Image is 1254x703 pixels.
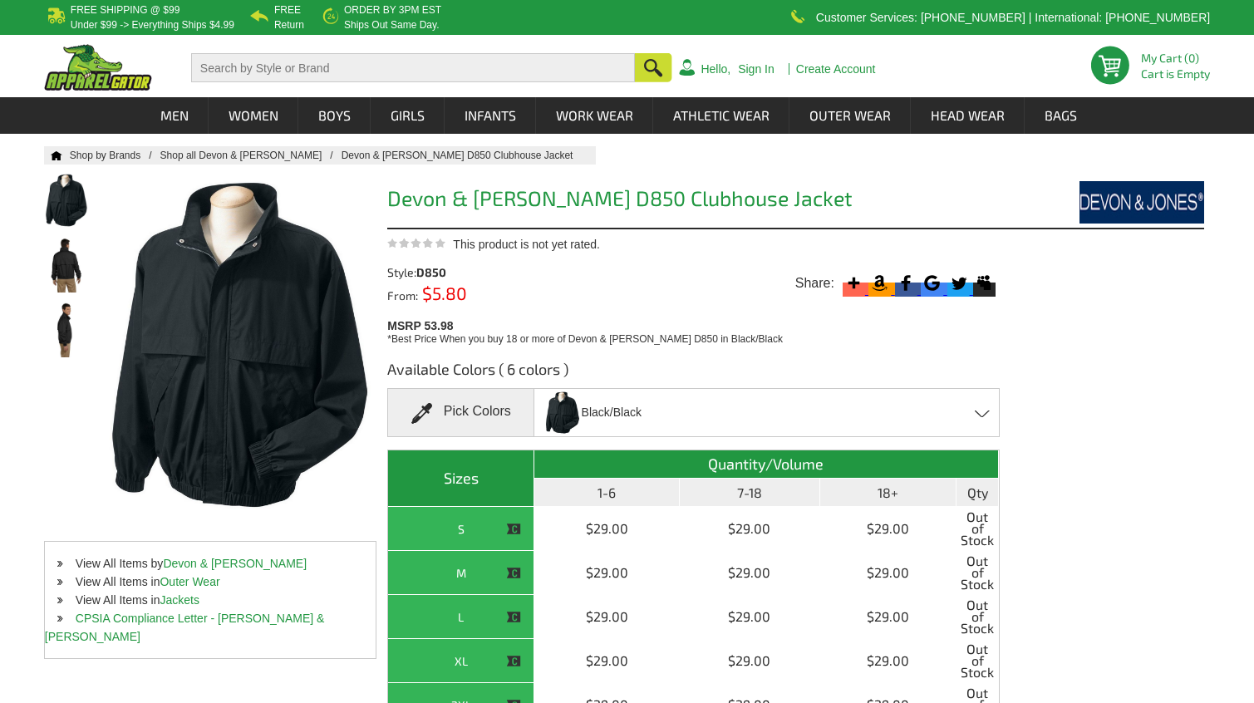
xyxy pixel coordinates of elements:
[506,566,521,581] img: This item is CLOSEOUT!
[45,554,376,573] li: View All Items by
[534,551,681,595] td: $29.00
[961,643,994,678] span: Out of Stock
[387,287,542,302] div: From:
[371,97,444,134] a: Girls
[654,97,789,134] a: Athletic Wear
[820,551,957,595] td: $29.00
[387,238,445,248] img: This product is not yet rated.
[44,150,62,160] a: Home
[790,97,910,134] a: Outer Wear
[816,12,1210,22] p: Customer Services: [PHONE_NUMBER] | International: [PHONE_NUMBER]
[921,272,943,294] svg: Google Bookmark
[820,639,957,683] td: $29.00
[1141,52,1203,64] li: My Cart (0)
[796,63,876,75] a: Create Account
[71,4,180,16] b: Free Shipping @ $99
[843,272,865,294] svg: More
[506,610,521,625] img: This item is CLOSEOUT!
[70,150,160,161] a: Shop by Brands
[956,479,999,507] th: Qty
[680,507,819,551] td: $29.00
[895,272,917,294] svg: Facebook
[44,44,152,91] img: ApparelGator
[1141,68,1210,80] span: Cart is Empty
[387,188,1000,214] h1: Devon & [PERSON_NAME] D850 Clubhouse Jacket
[71,20,234,30] p: under $99 -> everything ships $4.99
[534,595,681,639] td: $29.00
[534,507,681,551] td: $29.00
[820,479,957,507] th: 18+
[534,450,999,479] th: Quantity/Volume
[506,654,521,669] img: This item is CLOSEOUT!
[506,522,521,537] img: This item is CLOSEOUT!
[387,388,534,437] div: Pick Colors
[209,97,298,134] a: Women
[160,593,199,607] a: Jackets
[534,639,681,683] td: $29.00
[582,398,642,427] span: Black/Black
[680,551,819,595] td: $29.00
[392,519,529,539] div: S
[191,53,636,82] input: Search by Style or Brand
[160,575,219,588] a: Outer Wear
[274,20,304,30] p: Return
[45,573,376,591] li: View All Items in
[961,599,994,634] span: Out of Stock
[387,359,1000,388] h3: Available Colors ( 6 colors )
[387,267,542,278] div: Style:
[537,97,652,134] a: Work Wear
[961,511,994,546] span: Out of Stock
[912,97,1024,134] a: Head Wear
[868,272,891,294] svg: Amazon
[820,595,957,639] td: $29.00
[299,97,370,134] a: Boys
[453,238,600,251] span: This product is not yet rated.
[1025,97,1096,134] a: Bags
[1079,181,1204,224] img: Devon & Jones
[820,507,957,551] td: $29.00
[961,555,994,590] span: Out of Stock
[544,391,579,435] img: Black/Black
[416,265,446,279] span: D850
[795,275,834,292] span: Share:
[445,97,535,134] a: Infants
[973,272,996,294] svg: Myspace
[418,283,467,303] span: $5.80
[680,639,819,683] td: $29.00
[534,479,681,507] th: 1-6
[680,595,819,639] td: $29.00
[344,20,441,30] p: ships out same day.
[163,557,307,570] a: Devon & [PERSON_NAME]
[342,150,590,161] a: Devon & Jones D850 Clubhouse Jacket
[701,63,730,75] a: Hello,
[387,333,783,345] span: *Best Price When you buy 18 or more of Devon & [PERSON_NAME] D850 in Black/Black
[387,315,1006,347] div: MSRP 53.98
[392,563,529,583] div: M
[738,63,775,75] a: Sign In
[392,607,529,627] div: L
[388,450,534,507] th: Sizes
[45,591,376,609] li: View All Items in
[160,150,342,161] a: Shop all Devon & [PERSON_NAME]
[680,479,819,507] th: 7-18
[274,4,301,16] b: Free
[392,651,529,671] div: XL
[45,612,325,643] a: CPSIA Compliance Letter - [PERSON_NAME] & [PERSON_NAME]
[947,272,970,294] svg: Twitter
[344,4,441,16] b: Order by 3PM EST
[141,97,208,134] a: Men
